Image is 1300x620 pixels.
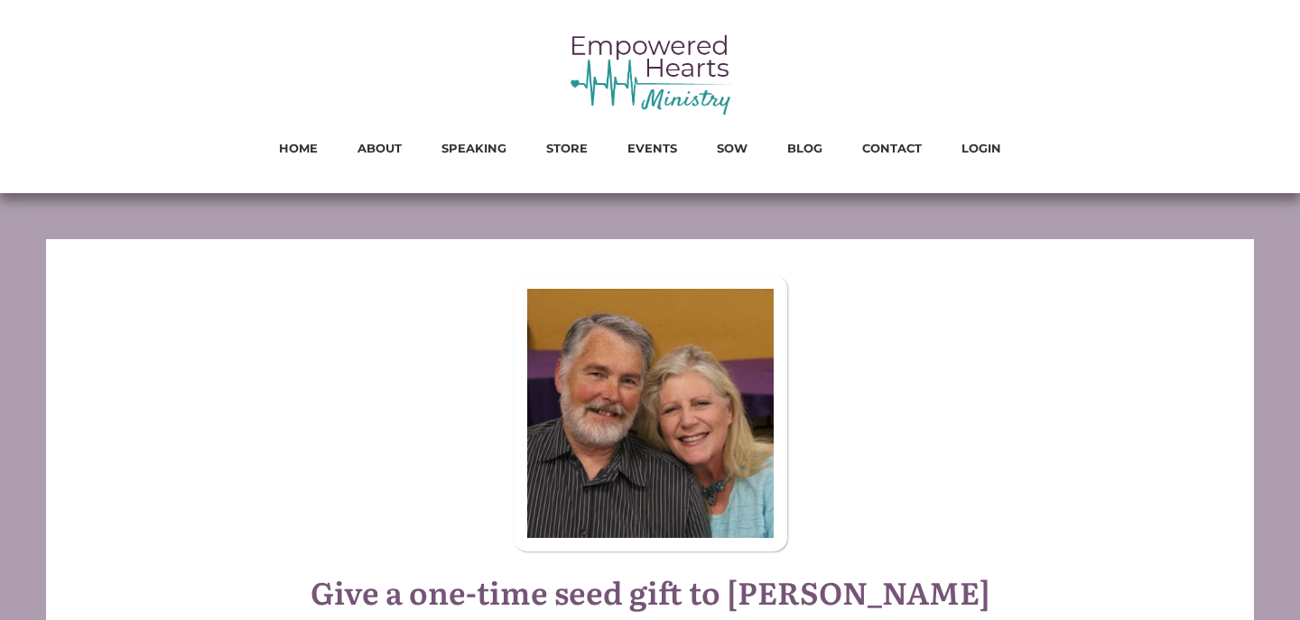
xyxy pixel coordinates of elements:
img: empowered hearts ministry [569,32,731,116]
span: Give a one-time seed gift to [PERSON_NAME] [311,569,990,614]
a: SPEAKING [441,136,506,160]
img: IMG_0280 (1) [527,289,774,538]
a: STORE [546,136,588,160]
a: EVENTS [627,136,677,160]
a: ABOUT [357,136,402,160]
a: CONTACT [862,136,922,160]
a: SOW [717,136,747,160]
a: LOGIN [961,136,1001,160]
a: BLOG [787,136,822,160]
a: HOME [279,136,318,160]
